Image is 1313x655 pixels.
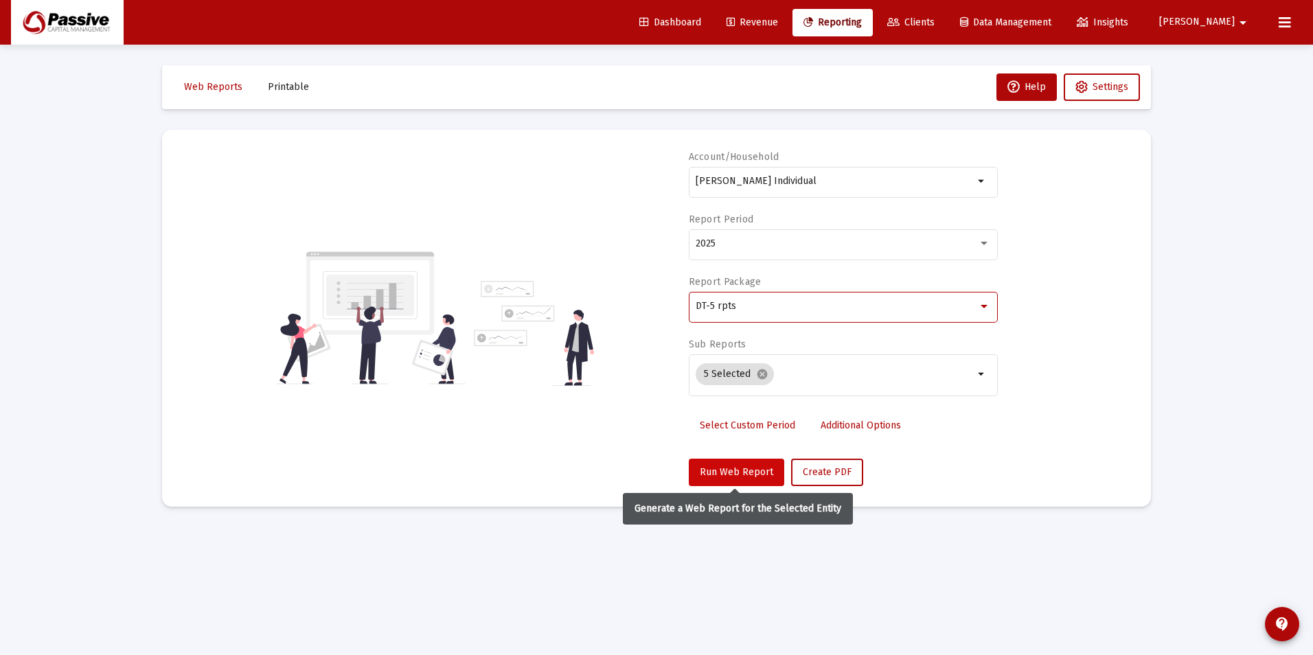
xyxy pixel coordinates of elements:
span: Web Reports [184,81,242,93]
span: Select Custom Period [700,420,795,431]
img: reporting-alt [474,281,594,386]
a: Dashboard [628,9,712,36]
mat-icon: arrow_drop_down [1235,9,1251,36]
button: Web Reports [173,73,253,101]
a: Insights [1066,9,1139,36]
span: Insights [1077,16,1128,28]
button: Help [996,73,1057,101]
a: Reporting [792,9,873,36]
label: Sub Reports [689,338,746,350]
img: Dashboard [21,9,113,36]
mat-icon: arrow_drop_down [974,366,990,382]
span: Data Management [960,16,1051,28]
button: Run Web Report [689,459,784,486]
input: Search or select an account or household [696,176,974,187]
span: Run Web Report [700,466,773,478]
button: Settings [1064,73,1140,101]
a: Clients [876,9,946,36]
label: Report Package [689,276,762,288]
button: Printable [257,73,320,101]
span: Settings [1093,81,1128,93]
mat-icon: contact_support [1274,616,1290,632]
mat-icon: arrow_drop_down [974,173,990,189]
span: [PERSON_NAME] [1159,16,1235,28]
span: Help [1007,81,1046,93]
span: Clients [887,16,935,28]
span: Dashboard [639,16,701,28]
mat-chip: 5 Selected [696,363,774,385]
a: Data Management [949,9,1062,36]
a: Revenue [716,9,789,36]
button: [PERSON_NAME] [1143,8,1268,36]
label: Report Period [689,214,754,225]
img: reporting [277,250,466,386]
span: Reporting [803,16,862,28]
button: Create PDF [791,459,863,486]
span: Create PDF [803,466,852,478]
mat-icon: cancel [756,368,768,380]
span: Additional Options [821,420,901,431]
span: 2025 [696,238,716,249]
label: Account/Household [689,151,779,163]
span: Printable [268,81,309,93]
span: Revenue [727,16,778,28]
mat-chip-list: Selection [696,360,974,388]
span: DT-5 rpts [696,300,736,312]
